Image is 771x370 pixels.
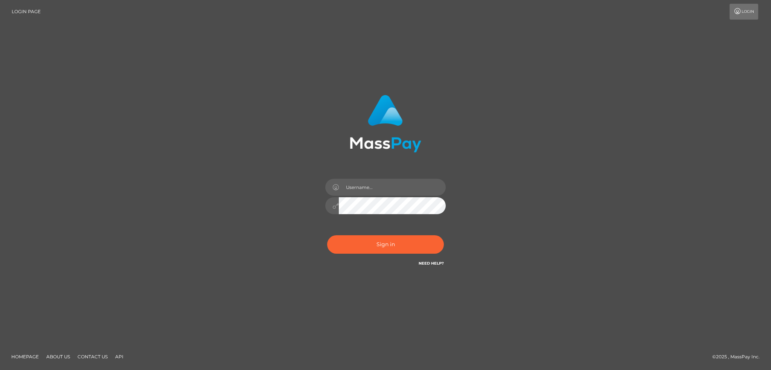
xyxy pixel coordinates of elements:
input: Username... [339,179,446,196]
a: Contact Us [75,351,111,362]
a: Need Help? [419,261,444,266]
img: MassPay Login [350,95,421,152]
a: Login Page [12,4,41,20]
a: About Us [43,351,73,362]
div: © 2025 , MassPay Inc. [712,353,765,361]
a: API [112,351,126,362]
a: Login [730,4,758,20]
button: Sign in [327,235,444,254]
a: Homepage [8,351,42,362]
